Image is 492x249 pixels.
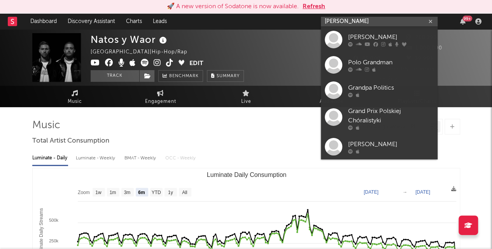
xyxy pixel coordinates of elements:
[189,59,203,69] button: Edit
[460,18,466,25] button: 99+
[78,190,90,195] text: Zoom
[241,97,251,106] span: Live
[91,48,196,57] div: [GEOGRAPHIC_DATA] | Hip-Hop/Rap
[138,190,145,195] text: 6m
[147,14,172,29] a: Leads
[151,190,161,195] text: YTD
[25,14,62,29] a: Dashboard
[95,190,102,195] text: 1w
[32,136,109,146] span: Total Artist Consumption
[217,74,240,78] span: Summary
[321,103,438,134] a: Grand Prix Polskiej Chóralistyki
[49,218,58,223] text: 500k
[32,86,118,107] a: Music
[158,70,203,82] a: Benchmark
[462,16,472,21] div: 99 +
[124,190,130,195] text: 3m
[364,189,378,195] text: [DATE]
[91,33,169,46] div: Natos y Waor
[203,86,289,107] a: Live
[348,32,434,42] div: [PERSON_NAME]
[321,78,438,103] a: Grandpa Politics
[182,190,187,195] text: All
[321,17,438,26] input: Search for artists
[169,72,199,81] span: Benchmark
[32,152,68,165] div: Luminate - Daily
[207,70,244,82] button: Summary
[303,2,325,11] button: Refresh
[348,107,434,125] div: Grand Prix Polskiej Chóralistyki
[109,190,116,195] text: 1m
[348,58,434,67] div: Polo Grandman
[121,14,147,29] a: Charts
[91,70,139,82] button: Track
[167,2,299,11] div: 🚀 A new version of Sodatone is now available.
[168,190,173,195] text: 1y
[124,152,158,165] div: BMAT - Weekly
[321,52,438,78] a: Polo Grandman
[348,83,434,92] div: Grandpa Politics
[76,152,117,165] div: Luminate - Weekly
[145,97,176,106] span: Engagement
[49,238,58,243] text: 250k
[415,189,430,195] text: [DATE]
[320,97,343,106] span: Audience
[68,97,82,106] span: Music
[289,86,375,107] a: Audience
[321,134,438,159] a: [PERSON_NAME]
[348,140,434,149] div: [PERSON_NAME]
[207,171,286,178] text: Luminate Daily Consumption
[321,27,438,52] a: [PERSON_NAME]
[62,14,121,29] a: Discovery Assistant
[403,189,407,195] text: →
[118,86,203,107] a: Engagement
